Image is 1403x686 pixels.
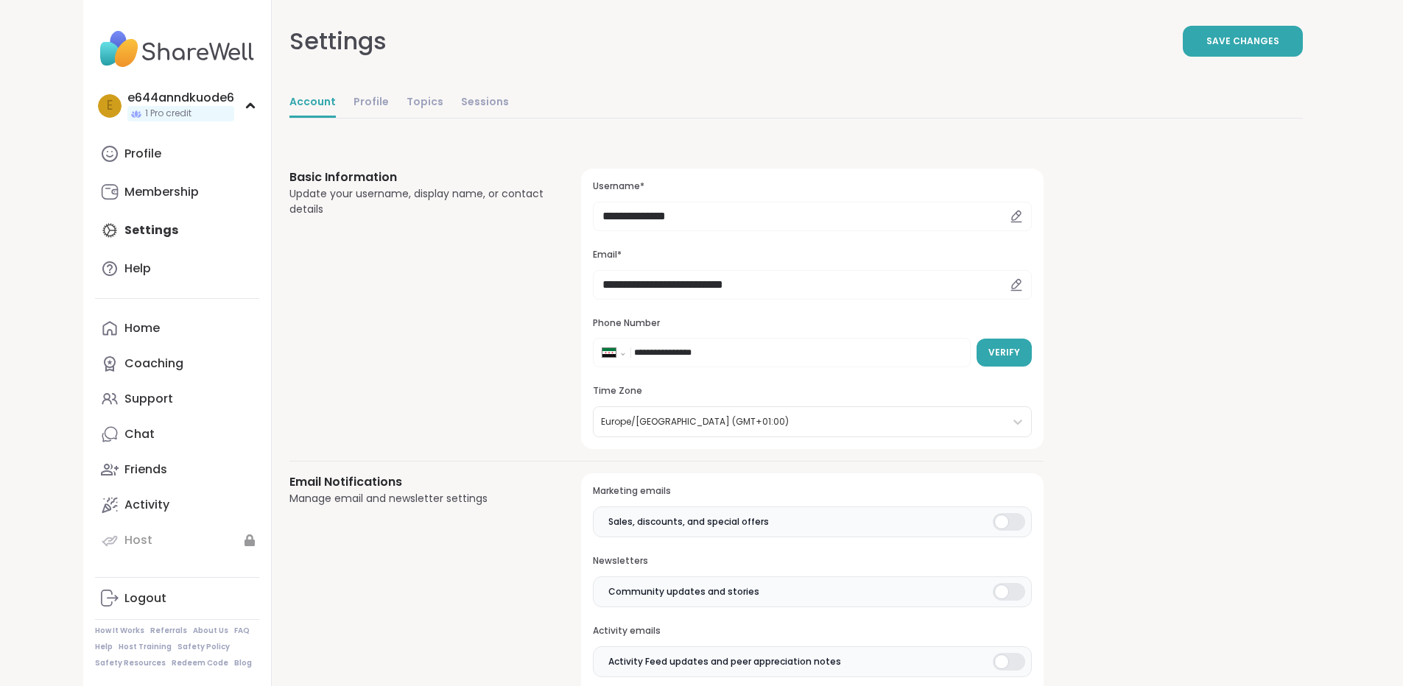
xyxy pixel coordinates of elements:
[461,88,509,118] a: Sessions
[124,320,160,336] div: Home
[177,642,230,652] a: Safety Policy
[988,346,1020,359] span: Verify
[289,88,336,118] a: Account
[608,585,759,598] span: Community updates and stories
[977,339,1032,367] button: Verify
[95,487,259,523] a: Activity
[124,426,155,442] div: Chat
[119,642,172,652] a: Host Training
[95,523,259,558] a: Host
[172,658,228,668] a: Redeem Code
[95,174,259,210] a: Membership
[95,136,259,171] a: Profile
[95,311,259,346] a: Home
[95,381,259,417] a: Support
[1206,35,1279,48] span: Save Changes
[234,658,252,668] a: Blog
[95,417,259,452] a: Chat
[124,532,152,548] div: Host
[354,88,389,118] a: Profile
[124,261,151,277] div: Help
[608,515,769,528] span: Sales, discounts, and special offers
[95,452,259,487] a: Friends
[124,146,161,162] div: Profile
[593,249,1031,261] h3: Email*
[593,485,1031,498] h3: Marketing emails
[127,90,234,106] div: e644anndkuode6
[124,391,173,407] div: Support
[95,346,259,381] a: Coaching
[124,462,167,478] div: Friends
[593,317,1031,330] h3: Phone Number
[145,107,191,120] span: 1 Pro credit
[95,658,166,668] a: Safety Resources
[1183,26,1303,57] button: Save Changes
[234,626,250,636] a: FAQ
[289,473,546,491] h3: Email Notifications
[593,555,1031,567] h3: Newsletters
[289,24,387,59] div: Settings
[407,88,443,118] a: Topics
[289,186,546,217] div: Update your username, display name, or contact details
[95,251,259,286] a: Help
[124,356,183,372] div: Coaching
[150,626,187,636] a: Referrals
[124,497,169,513] div: Activity
[289,169,546,186] h3: Basic Information
[593,625,1031,637] h3: Activity emails
[95,642,113,652] a: Help
[193,626,228,636] a: About Us
[608,655,841,668] span: Activity Feed updates and peer appreciation notes
[289,491,546,506] div: Manage email and newsletter settings
[95,581,259,616] a: Logout
[124,184,199,200] div: Membership
[95,626,144,636] a: How It Works
[95,24,259,75] img: ShareWell Nav Logo
[107,96,113,116] span: e
[124,590,166,607] div: Logout
[593,385,1031,397] h3: Time Zone
[593,180,1031,193] h3: Username*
